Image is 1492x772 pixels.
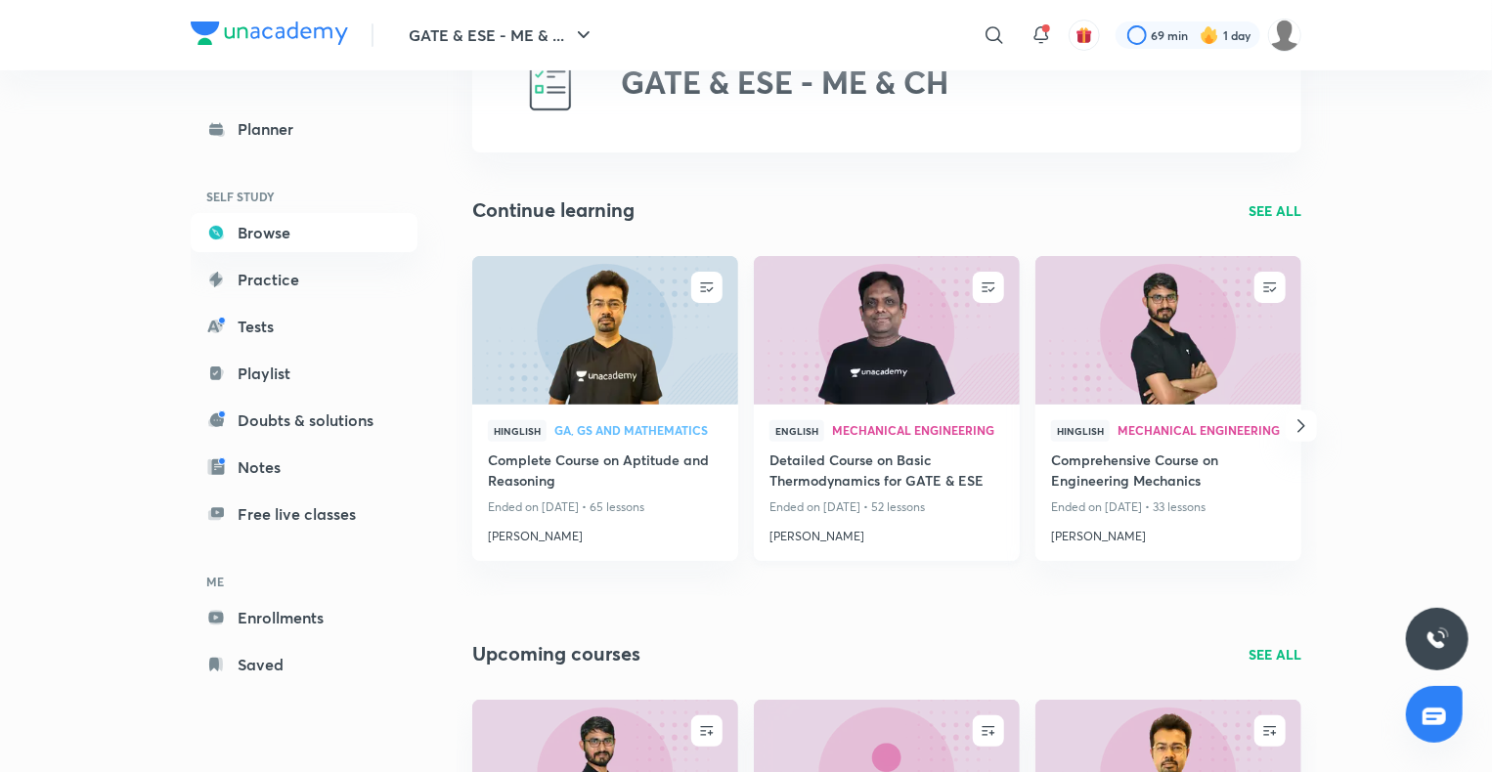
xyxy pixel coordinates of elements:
[1249,644,1301,665] a: SEE ALL
[1118,424,1286,436] span: Mechanical Engineering
[191,494,417,534] a: Free live classes
[1268,19,1301,52] img: Prashant Kumar
[191,213,417,252] a: Browse
[1051,494,1286,520] p: Ended on [DATE] • 33 lessons
[472,639,640,668] h2: Upcoming courses
[191,598,417,637] a: Enrollments
[1426,627,1449,651] img: ttu
[191,21,348,45] img: Company Logo
[769,494,1004,520] p: Ended on [DATE] • 52 lessons
[751,254,1022,406] img: new-thumbnail
[191,401,417,440] a: Doubts & solutions
[488,420,547,442] span: Hinglish
[191,645,417,684] a: Saved
[769,520,1004,545] a: [PERSON_NAME]
[769,450,1004,494] a: Detailed Course on Basic Thermodynamics for GATE & ESE
[554,424,723,436] span: GA, GS and Mathematics
[754,256,1020,405] a: new-thumbnail
[488,450,723,494] a: Complete Course on Aptitude and Reasoning
[1035,256,1301,405] a: new-thumbnail
[191,180,417,213] h6: SELF STUDY
[488,494,723,520] p: Ended on [DATE] • 65 lessons
[1069,20,1100,51] button: avatar
[191,354,417,393] a: Playlist
[191,448,417,487] a: Notes
[191,260,417,299] a: Practice
[519,51,582,113] img: GATE & ESE - ME & CH
[832,424,1004,436] span: Mechanical Engineering
[769,420,824,442] span: English
[1118,424,1286,438] a: Mechanical Engineering
[832,424,1004,438] a: Mechanical Engineering
[1051,420,1110,442] span: Hinglish
[191,109,417,149] a: Planner
[191,565,417,598] h6: ME
[1051,450,1286,494] a: Comprehensive Course on Engineering Mechanics
[1200,25,1219,45] img: streak
[191,21,348,50] a: Company Logo
[554,424,723,438] a: GA, GS and Mathematics
[621,64,948,101] h2: GATE & ESE - ME & CH
[191,307,417,346] a: Tests
[1249,200,1301,221] a: SEE ALL
[488,520,723,545] a: [PERSON_NAME]
[1051,520,1286,545] a: [PERSON_NAME]
[472,195,635,225] h2: Continue learning
[1075,26,1093,44] img: avatar
[472,256,738,405] a: new-thumbnail
[1032,254,1303,406] img: new-thumbnail
[469,254,740,406] img: new-thumbnail
[397,16,607,55] button: GATE & ESE - ME & ...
